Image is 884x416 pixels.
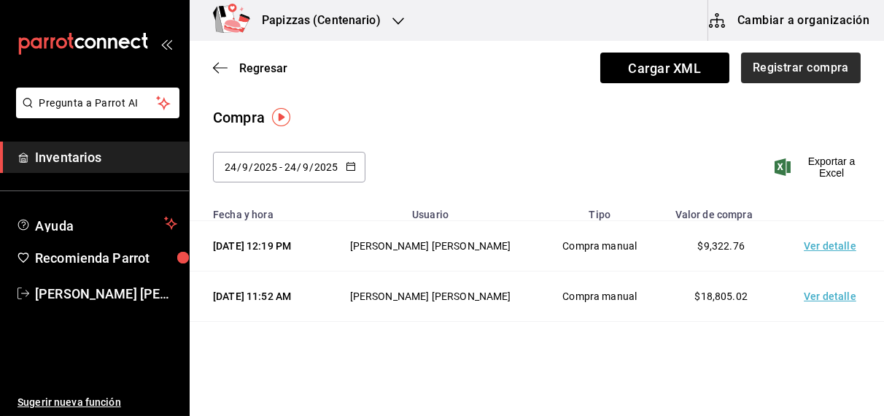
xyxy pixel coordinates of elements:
[314,161,338,173] input: Year
[279,161,282,173] span: -
[272,108,290,126] img: Tooltip marker
[322,322,539,372] td: [PERSON_NAME] [PERSON_NAME]
[213,239,304,253] div: [DATE] 12:19 PM
[35,284,177,304] span: [PERSON_NAME] [PERSON_NAME]
[322,200,539,221] th: Usuario
[297,161,301,173] span: /
[322,271,539,322] td: [PERSON_NAME] [PERSON_NAME]
[539,200,660,221] th: Tipo
[782,271,884,322] td: Ver detalle
[539,271,660,322] td: Compra manual
[239,61,287,75] span: Regresar
[160,38,172,50] button: open_drawer_menu
[249,161,253,173] span: /
[302,161,309,173] input: Month
[782,221,884,271] td: Ver detalle
[35,147,177,167] span: Inventarios
[253,161,278,173] input: Year
[10,106,179,121] a: Pregunta a Parrot AI
[237,161,241,173] span: /
[190,200,322,221] th: Fecha y hora
[741,53,861,83] button: Registrar compra
[250,12,381,29] h3: Papizzas (Centenario)
[18,395,177,410] span: Sugerir nueva función
[539,221,660,271] td: Compra manual
[39,96,157,111] span: Pregunta a Parrot AI
[782,322,884,372] td: Ver detalle
[241,161,249,173] input: Month
[778,155,861,179] button: Exportar a Excel
[213,61,287,75] button: Regresar
[309,161,314,173] span: /
[694,290,748,302] span: $18,805.02
[35,215,158,232] span: Ayuda
[660,200,782,221] th: Valor de compra
[224,161,237,173] input: Day
[213,289,304,304] div: [DATE] 11:52 AM
[600,53,729,83] span: Cargar XML
[322,221,539,271] td: [PERSON_NAME] [PERSON_NAME]
[213,107,265,128] div: Compra
[284,161,297,173] input: Day
[539,322,660,372] td: Compra manual
[698,240,745,252] span: $9,322.76
[16,88,179,118] button: Pregunta a Parrot AI
[35,248,177,268] span: Recomienda Parrot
